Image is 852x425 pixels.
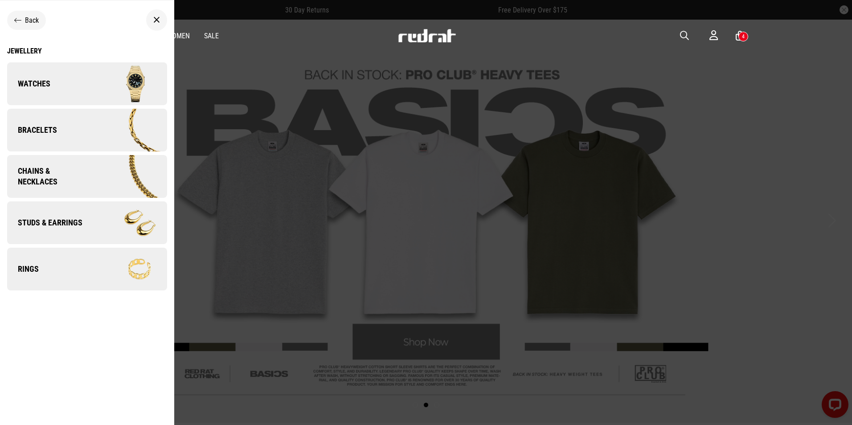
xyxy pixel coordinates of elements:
img: Company [89,155,167,198]
div: 4 [742,33,745,40]
img: Redrat logo [397,29,456,42]
a: Jewellery [7,47,167,55]
a: Sale [204,32,219,40]
span: Studs & Earrings [7,217,82,228]
a: Studs & Earrings Company [7,201,167,244]
button: Open LiveChat chat widget [7,4,34,30]
img: Company [87,200,167,245]
span: Watches [7,78,50,89]
span: Back [25,16,39,25]
img: Company [87,108,167,152]
img: Company [87,247,167,291]
span: Rings [7,264,39,274]
a: Women [167,32,190,40]
span: Chains & Necklaces [7,166,89,187]
img: Company [87,61,167,106]
span: Bracelets [7,125,57,135]
a: Bracelets Company [7,109,167,151]
a: Chains & Necklaces Company [7,155,167,198]
a: Rings Company [7,248,167,290]
a: 4 [736,31,744,41]
a: Watches Company [7,62,167,105]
